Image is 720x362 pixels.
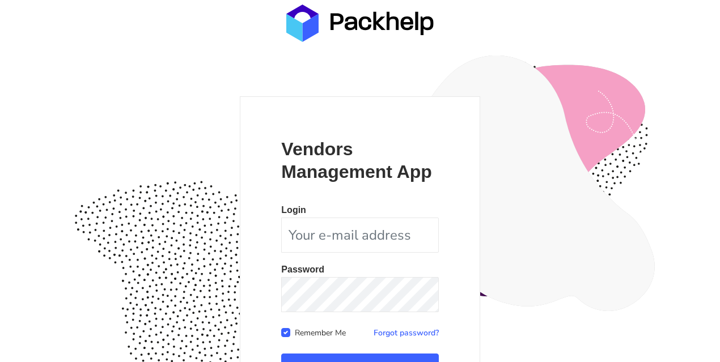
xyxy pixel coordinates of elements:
[281,218,438,253] input: Your e-mail address
[281,265,438,274] p: Password
[281,206,438,215] p: Login
[281,138,438,183] p: Vendors Management App
[374,327,439,338] a: Forgot password?
[295,326,346,338] label: Remember Me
